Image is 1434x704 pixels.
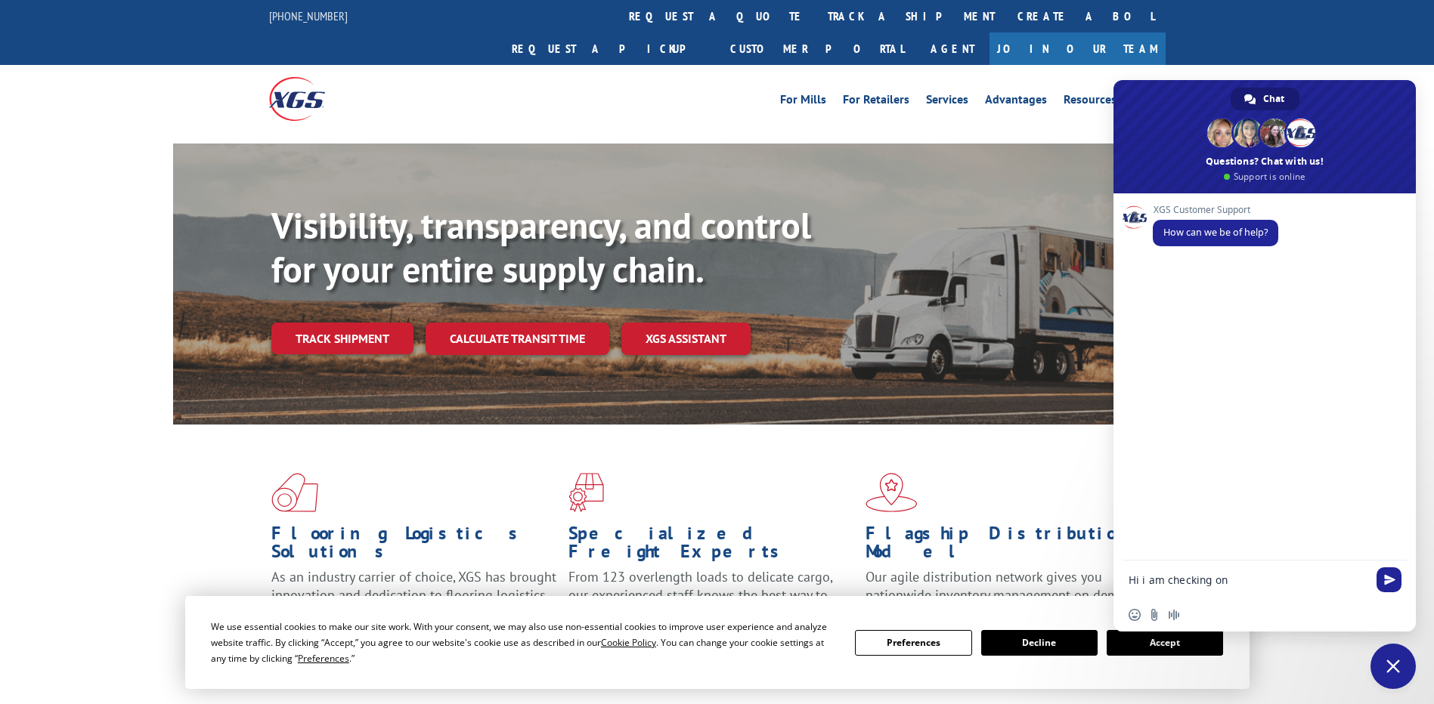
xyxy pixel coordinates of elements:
[271,524,557,568] h1: Flooring Logistics Solutions
[1064,94,1117,110] a: Resources
[780,94,826,110] a: For Mills
[269,8,348,23] a: [PHONE_NUMBER]
[843,94,909,110] a: For Retailers
[1129,573,1367,587] textarea: Compose your message...
[985,94,1047,110] a: Advantages
[426,323,609,355] a: Calculate transit time
[855,630,971,656] button: Preferences
[271,323,413,354] a: Track shipment
[1231,88,1299,110] div: Chat
[185,596,1250,689] div: Cookie Consent Prompt
[866,524,1151,568] h1: Flagship Distribution Model
[990,32,1166,65] a: Join Our Team
[568,568,854,635] p: From 123 overlength loads to delicate cargo, our experienced staff knows the best way to move you...
[1263,88,1284,110] span: Chat
[271,473,318,512] img: xgs-icon-total-supply-chain-intelligence-red
[719,32,915,65] a: Customer Portal
[1107,630,1223,656] button: Accept
[1153,205,1278,215] span: XGS Customer Support
[271,568,556,622] span: As an industry carrier of choice, XGS has brought innovation and dedication to flooring logistics...
[271,202,811,292] b: Visibility, transparency, and control for your entire supply chain.
[601,636,656,649] span: Cookie Policy
[926,94,968,110] a: Services
[1371,644,1416,689] div: Close chat
[500,32,719,65] a: Request a pickup
[1377,567,1401,592] span: Send
[981,630,1098,656] button: Decline
[621,323,751,355] a: XGS ASSISTANT
[1129,609,1141,621] span: Insert an emoji
[568,473,604,512] img: xgs-icon-focused-on-flooring-red
[298,652,349,665] span: Preferences
[211,619,837,666] div: We use essential cookies to make our site work. With your consent, we may also use non-essential ...
[1163,226,1268,239] span: How can we be of help?
[568,524,854,568] h1: Specialized Freight Experts
[866,568,1144,604] span: Our agile distribution network gives you nationwide inventory management on demand.
[1168,609,1180,621] span: Audio message
[915,32,990,65] a: Agent
[866,473,918,512] img: xgs-icon-flagship-distribution-model-red
[1148,609,1160,621] span: Send a file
